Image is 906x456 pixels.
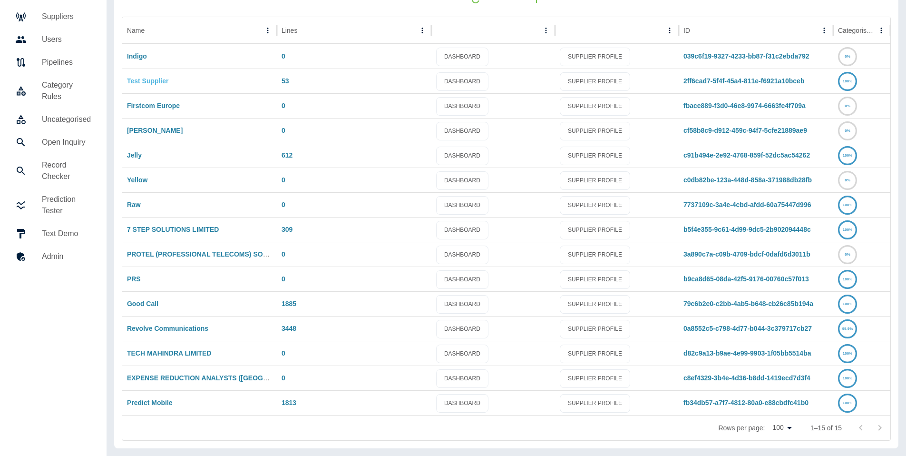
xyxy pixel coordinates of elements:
[683,151,810,159] a: c91b494e-2e92-4768-859f-52dc5ac54262
[42,194,91,217] h5: Prediction Tester
[842,327,853,331] text: 99.9%
[416,24,429,37] button: Lines column menu
[127,27,145,34] div: Name
[845,104,850,108] text: 0%
[683,27,690,34] div: ID
[42,34,91,45] h5: Users
[838,325,857,332] a: 99.9%
[42,11,91,22] h5: Suppliers
[282,201,285,208] a: 0
[683,102,806,109] a: fbace889-f3d0-46e8-9974-6663fe4f709a
[838,27,874,34] div: Categorised
[560,48,630,66] a: SUPPLIER PROFILE
[436,48,488,66] a: DASHBOARD
[683,176,812,184] a: c0db82be-123a-448d-858a-371988db28fb
[436,295,488,314] a: DASHBOARD
[683,250,810,258] a: 3a890c7a-c09b-4709-bdcf-0dafd6d3011b
[42,114,91,125] h5: Uncategorised
[127,349,212,357] a: TECH MAHINDRA LIMITED
[8,28,99,51] a: Users
[8,51,99,74] a: Pipelines
[875,24,888,37] button: Categorised column menu
[282,349,285,357] a: 0
[845,252,850,257] text: 0%
[282,374,285,382] a: 0
[282,300,296,307] a: 1885
[436,97,488,116] a: DASHBOARD
[560,246,630,264] a: SUPPLIER PROFILE
[436,345,488,363] a: DASHBOARD
[8,5,99,28] a: Suppliers
[560,147,630,165] a: SUPPLIER PROFILE
[127,127,183,134] a: [PERSON_NAME]
[560,320,630,338] a: SUPPLIER PROFILE
[838,399,857,406] a: 100%
[560,270,630,289] a: SUPPLIER PROFILE
[718,423,765,433] p: Rows per page:
[436,122,488,140] a: DASHBOARD
[436,221,488,239] a: DASHBOARD
[845,129,850,133] text: 0%
[560,295,630,314] a: SUPPLIER PROFILE
[436,394,488,413] a: DASHBOARD
[8,74,99,108] a: Category Rules
[436,320,488,338] a: DASHBOARD
[282,399,296,406] a: 1813
[843,277,852,281] text: 100%
[560,122,630,140] a: SUPPLIER PROFILE
[843,203,852,207] text: 100%
[843,302,852,306] text: 100%
[560,171,630,190] a: SUPPLIER PROFILE
[127,374,342,382] a: EXPENSE REDUCTION ANALYSTS ([GEOGRAPHIC_DATA]) LIMITED
[838,127,857,134] a: 0%
[8,108,99,131] a: Uncategorised
[683,275,809,283] a: b9ca8d65-08da-42f5-9176-00760c57f013
[282,325,296,332] a: 3448
[42,251,91,262] h5: Admin
[8,245,99,268] a: Admin
[663,24,676,37] button: column menu
[282,52,285,60] a: 0
[436,72,488,91] a: DASHBOARD
[838,275,857,283] a: 100%
[683,399,809,406] a: fb34db57-a7f7-4812-80a0-e88cbdfc41b0
[683,300,813,307] a: 79c6b2e0-c2bb-4ab5-b648-cb26c85b194a
[845,178,850,182] text: 0%
[436,171,488,190] a: DASHBOARD
[436,196,488,215] a: DASHBOARD
[818,24,831,37] button: ID column menu
[838,151,857,159] a: 100%
[683,349,811,357] a: d82c9a13-b9ae-4e99-9903-1f05bb5514ba
[838,374,857,382] a: 100%
[683,201,811,208] a: 7737109c-3a4e-4cbd-afdd-60a75447d996
[42,79,91,102] h5: Category Rules
[42,159,91,182] h5: Record Checker
[683,52,809,60] a: 039c6f19-9327-4233-bb87-f31c2ebda792
[127,325,208,332] a: Revolve Communications
[282,77,289,85] a: 53
[683,325,812,332] a: 0a8552c5-c798-4d77-b044-3c379717cb27
[42,57,91,68] h5: Pipelines
[843,153,852,158] text: 100%
[539,24,553,37] button: column menu
[843,351,852,356] text: 100%
[8,222,99,245] a: Text Demo
[560,221,630,239] a: SUPPLIER PROFILE
[127,102,180,109] a: Firstcom Europe
[127,399,173,406] a: Predict Mobile
[282,226,292,233] a: 309
[127,226,219,233] a: 7 STEP SOLUTIONS LIMITED
[683,77,804,85] a: 2ff6cad7-5f4f-45a4-811e-f6921a10bceb
[838,201,857,208] a: 100%
[282,27,297,34] div: Lines
[838,300,857,307] a: 100%
[127,151,142,159] a: Jelly
[560,369,630,388] a: SUPPLIER PROFILE
[838,226,857,233] a: 100%
[838,176,857,184] a: 0%
[436,369,488,388] a: DASHBOARD
[282,250,285,258] a: 0
[683,374,810,382] a: c8ef4329-3b4e-4d36-b8dd-1419ecd7d3f4
[261,24,274,37] button: Name column menu
[810,423,842,433] p: 1–15 of 15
